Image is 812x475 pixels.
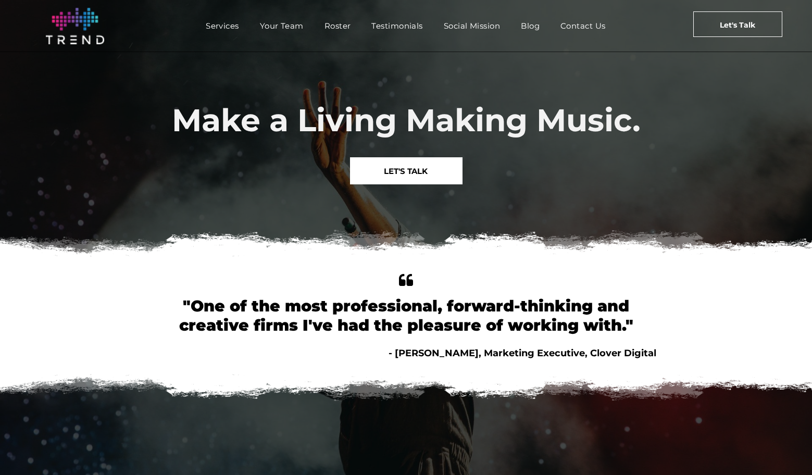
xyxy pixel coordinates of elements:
[384,158,428,184] span: LET'S TALK
[550,18,616,33] a: Contact Us
[314,18,361,33] a: Roster
[195,18,249,33] a: Services
[361,18,433,33] a: Testimonials
[350,157,463,184] a: LET'S TALK
[720,12,755,38] span: Let's Talk
[249,18,314,33] a: Your Team
[46,8,104,44] img: logo
[179,296,633,335] font: "One of the most professional, forward-thinking and creative firms I've had the pleasure of worki...
[172,101,641,139] span: Make a Living Making Music.
[510,18,550,33] a: Blog
[389,347,656,359] span: - [PERSON_NAME], Marketing Executive, Clover Digital
[433,18,510,33] a: Social Mission
[693,11,782,37] a: Let's Talk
